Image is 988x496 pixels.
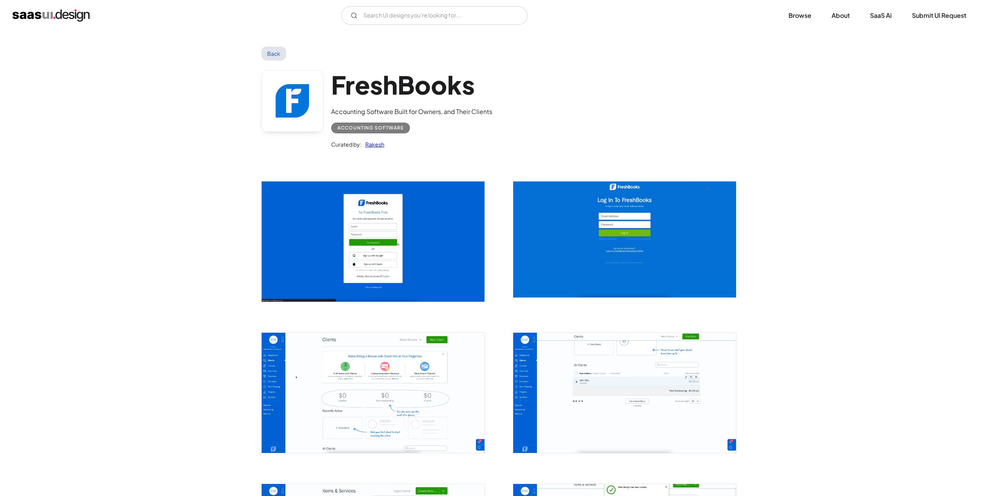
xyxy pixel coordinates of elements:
[822,7,859,24] a: About
[261,47,287,60] a: Back
[331,70,492,100] h1: FreshBooks
[513,181,736,297] img: 6036079aa5f2a9500ad1b0d2_FreshBooks%20login.jpg
[903,7,976,24] a: Submit UI Request
[861,7,901,24] a: SaaS Ai
[262,333,484,453] img: 60360764856ac88786b94834_FreshBooks%20client.jpg
[513,333,736,453] img: 603607645ec740439e215fdc_FreshBooks%20all%20client.jpg
[331,107,492,116] div: Accounting Software Built for Owners, and Their Clients
[341,6,528,25] input: Search UI designs you're looking for...
[779,7,821,24] a: Browse
[331,140,361,149] div: Curated by:
[361,140,384,149] a: Rakesh
[262,181,484,302] img: 6036079a8467b444d0e8db3b_FreshBooks%20sign%20up.jpg
[337,123,404,133] div: Accounting Software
